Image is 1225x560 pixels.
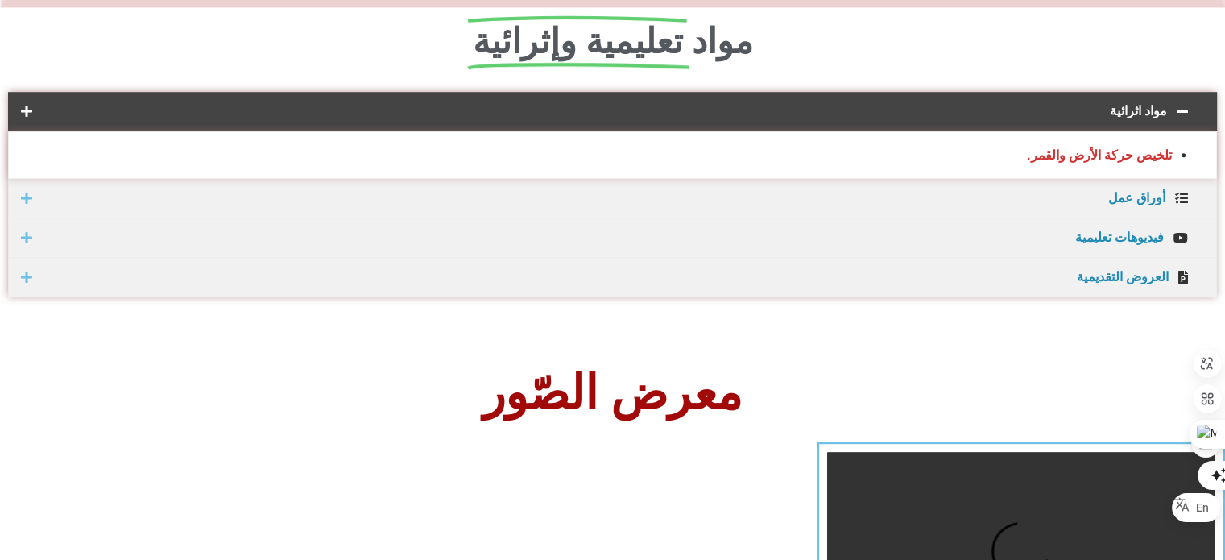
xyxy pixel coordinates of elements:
a: تلخيص حركة الأرض والقمر. [1027,147,1172,163]
h2: معرض الصّور [8,370,1217,417]
span: مواد [692,21,753,61]
span: تعليمية وإثرائية​ [473,21,683,63]
span: العروض التقديمية [40,271,1169,284]
span: مواد اثرائية [40,105,1167,118]
span: فيديوهات تعليمية [40,231,1164,244]
span: أوراق عمل [40,192,1165,205]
